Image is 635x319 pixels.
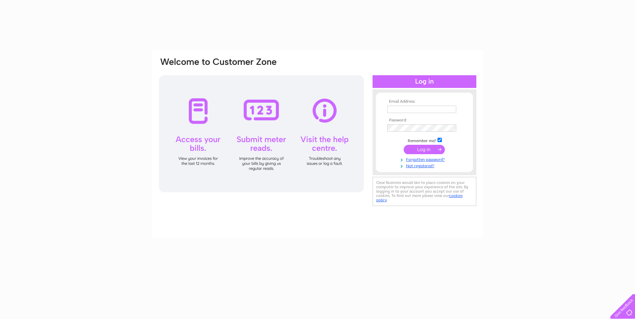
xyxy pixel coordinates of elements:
[387,156,463,162] a: Forgotten password?
[387,162,463,169] a: Not registered?
[386,99,463,104] th: Email Address:
[376,193,463,202] a: cookies policy
[386,137,463,143] td: Remember me?
[386,118,463,123] th: Password:
[404,145,445,154] input: Submit
[373,177,476,206] div: Clear Business would like to place cookies on your computer to improve your experience of the sit...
